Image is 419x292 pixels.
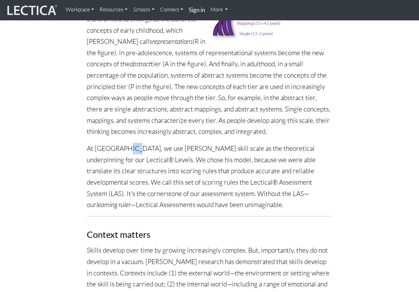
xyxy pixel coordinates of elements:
img: lecticalive [6,4,57,17]
h3: Context matters [87,230,332,239]
a: Sign in [186,3,208,18]
a: More [208,3,231,17]
a: Schools [130,3,157,17]
p: At [GEOGRAPHIC_DATA], we use [PERSON_NAME] skill scale as the theoretical underpinning for our Le... [87,143,332,211]
a: Resources [97,3,130,17]
i: learning ruler [96,201,131,209]
a: Connect [157,3,186,17]
strong: Sign in [189,6,205,13]
a: Workplace [63,3,97,17]
i: abstract [130,60,151,68]
i: representations [152,37,193,46]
